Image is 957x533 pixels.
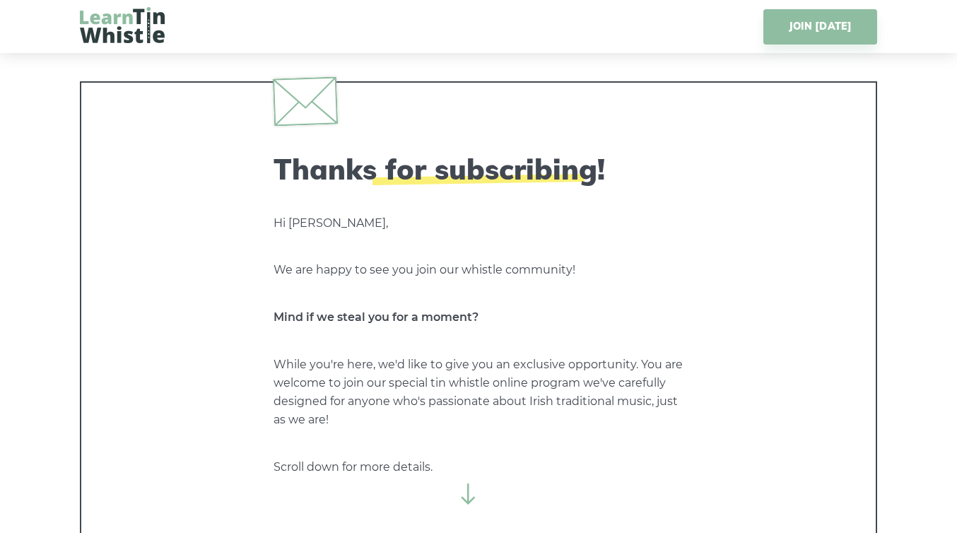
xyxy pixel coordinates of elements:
p: Hi [PERSON_NAME], [274,214,683,233]
p: Scroll down for more details. [274,458,683,476]
p: While you're here, we'd like to give you an exclusive opportunity. You are welcome to join our sp... [274,356,683,429]
p: We are happy to see you join our whistle community! [274,261,683,279]
h2: Thanks for subscribing! [274,152,683,186]
strong: Mind if we steal you for a moment? [274,310,478,324]
img: LearnTinWhistle.com [80,7,165,43]
a: JOIN [DATE] [763,9,877,45]
img: envelope.svg [273,76,338,126]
